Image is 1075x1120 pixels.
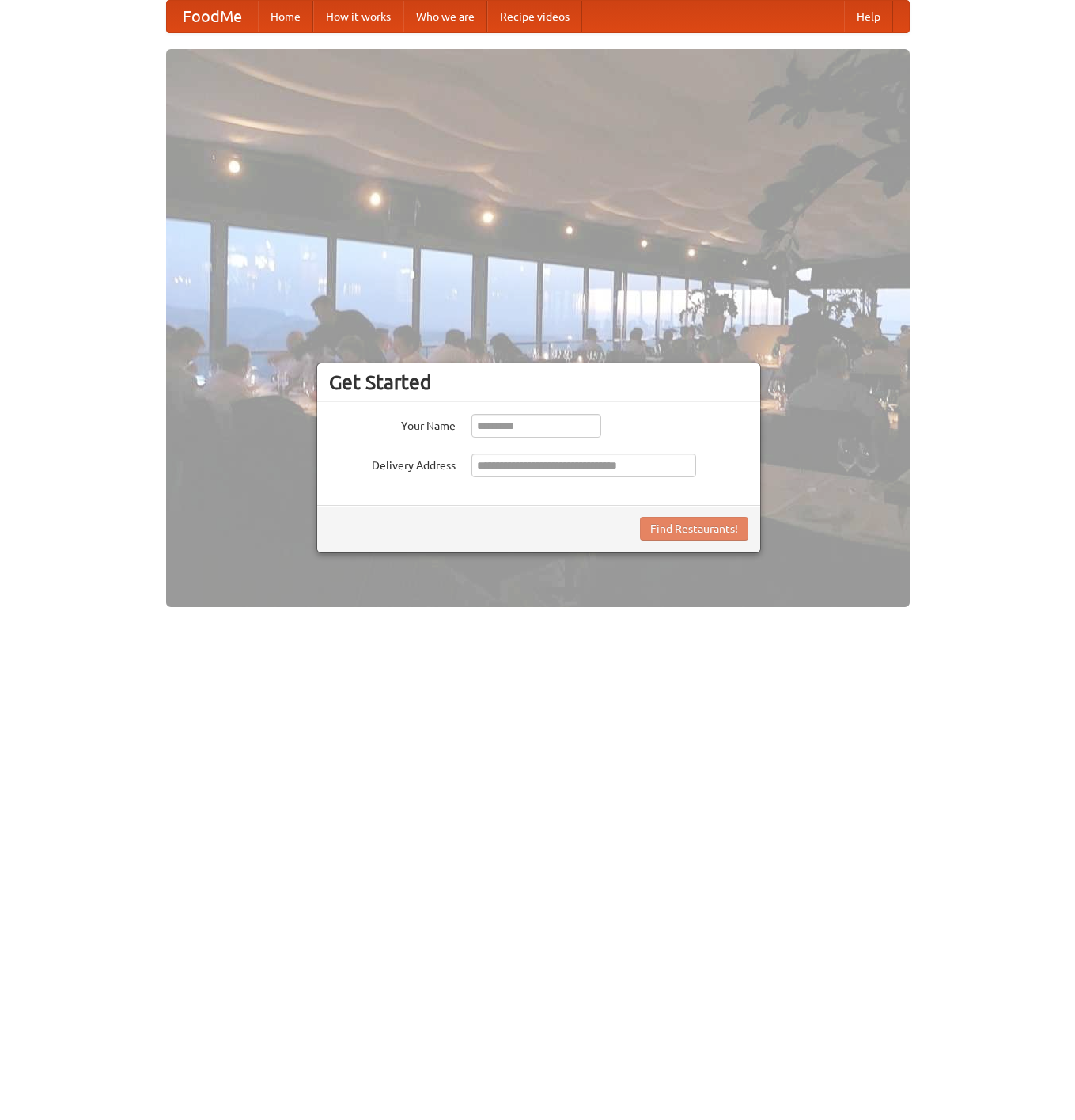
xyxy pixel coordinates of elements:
[167,1,258,32] a: FoodMe
[329,370,748,394] h3: Get Started
[487,1,582,32] a: Recipe videos
[844,1,893,32] a: Help
[329,414,456,434] label: Your Name
[403,1,487,32] a: Who we are
[258,1,313,32] a: Home
[640,517,748,541] button: Find Restaurants!
[329,454,456,473] label: Delivery Address
[313,1,403,32] a: How it works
